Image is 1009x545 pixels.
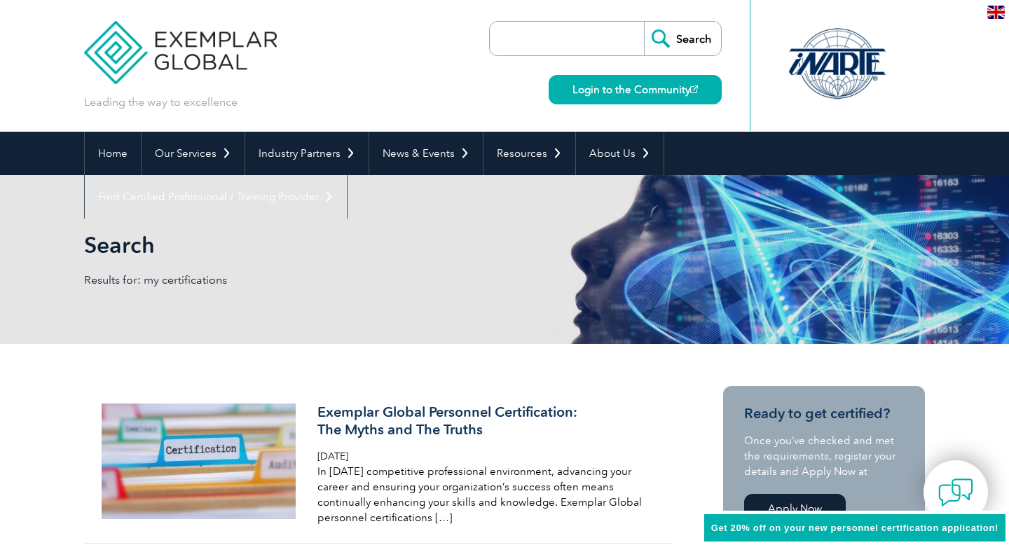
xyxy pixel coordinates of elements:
[85,132,141,175] a: Home
[84,272,504,288] p: Results for: my certifications
[317,450,348,462] span: [DATE]
[744,405,904,422] h3: Ready to get certified?
[84,95,238,110] p: Leading the way to excellence
[549,75,722,104] a: Login to the Community
[576,132,664,175] a: About Us
[690,85,698,93] img: open_square.png
[317,464,650,525] p: In [DATE] competitive professional environment, advancing your career and ensuring your organizat...
[644,22,721,55] input: Search
[317,403,650,439] h3: Exemplar Global Personnel Certification: The Myths and The Truths
[987,6,1005,19] img: en
[84,386,673,544] a: Exemplar Global Personnel Certification:The Myths and The Truths [DATE] In [DATE] competitive pro...
[938,475,973,510] img: contact-chat.png
[245,132,369,175] a: Industry Partners
[369,132,483,175] a: News & Events
[483,132,575,175] a: Resources
[711,523,998,533] span: Get 20% off on your new personnel certification application!
[142,132,245,175] a: Our Services
[102,403,296,519] img: certification-300x179.jpg
[85,175,347,219] a: Find Certified Professional / Training Provider
[744,494,846,523] a: Apply Now
[84,231,622,258] h1: Search
[744,433,904,479] p: Once you’ve checked and met the requirements, register your details and Apply Now at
